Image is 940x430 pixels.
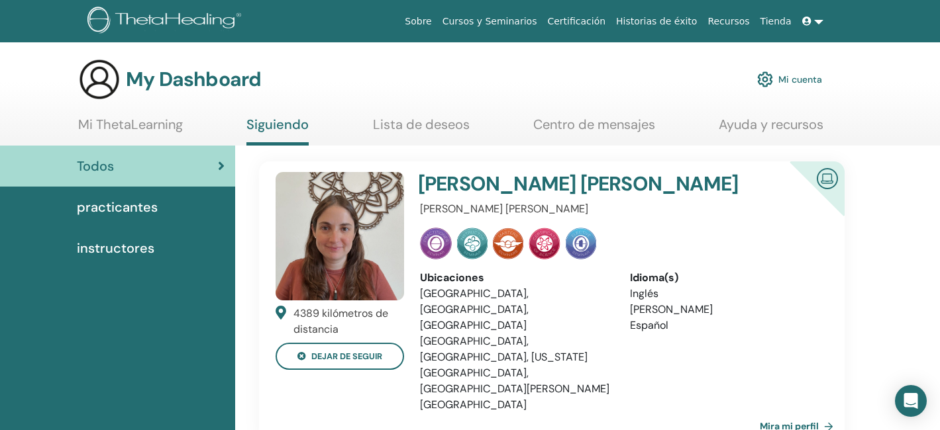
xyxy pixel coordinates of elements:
a: Tienda [755,9,797,34]
a: Mi ThetaLearning [78,116,183,142]
a: Centro de mensajes [533,116,655,142]
button: dejar de seguir [276,343,404,370]
span: instructores [77,238,154,258]
h3: My Dashboard [126,67,261,91]
a: Historias de éxito [611,9,702,34]
p: [PERSON_NAME] [PERSON_NAME] [420,201,820,217]
div: Idioma(s) [630,270,820,286]
a: Certificación [542,9,611,34]
img: Instructor en línea certificado [811,163,843,193]
li: Inglés [630,286,820,302]
div: Open Intercom Messenger [895,385,927,417]
li: [GEOGRAPHIC_DATA], [GEOGRAPHIC_DATA], [GEOGRAPHIC_DATA] [420,286,610,333]
li: [PERSON_NAME] [630,302,820,318]
a: Recursos [702,9,755,34]
a: Ayuda y recursos [719,116,823,142]
span: practicantes [77,197,158,217]
div: Ubicaciones [420,270,610,286]
span: Todos [77,156,114,176]
img: default.jpg [276,172,404,300]
img: logo.png [87,7,246,36]
div: Instructor en línea certificado [768,161,845,237]
li: [GEOGRAPHIC_DATA], [GEOGRAPHIC_DATA][PERSON_NAME][GEOGRAPHIC_DATA] [420,365,610,413]
li: Español [630,318,820,333]
a: Lista de deseos [373,116,470,142]
a: Mi cuenta [757,65,822,94]
img: generic-user-icon.jpg [78,58,121,101]
li: [GEOGRAPHIC_DATA], [GEOGRAPHIC_DATA], [US_STATE] [420,333,610,365]
h4: [PERSON_NAME] [PERSON_NAME] [418,172,753,196]
a: Sobre [399,9,437,34]
div: 4389 kilómetros de distancia [293,306,404,337]
a: Cursos y Seminarios [437,9,543,34]
a: Siguiendo [246,116,309,146]
img: cog.svg [757,68,773,91]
